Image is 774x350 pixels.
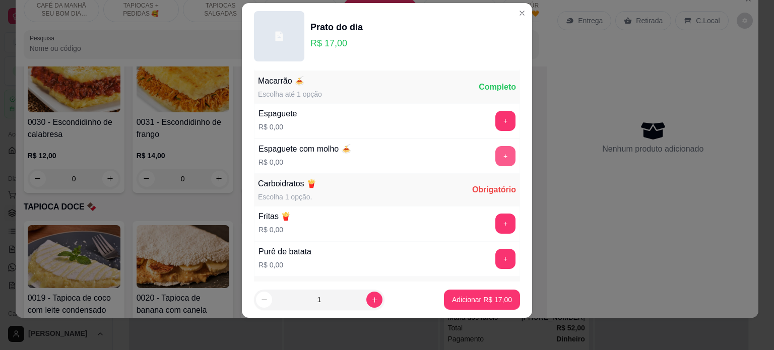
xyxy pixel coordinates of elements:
[366,292,382,308] button: increase-product-quantity
[495,111,515,131] button: add
[310,20,363,34] div: Prato do dia
[495,249,515,269] button: add
[258,178,316,190] div: Carboidratos 🍟
[479,81,516,93] div: Completo
[495,146,515,166] button: add
[472,184,516,196] div: Obrigatório
[259,108,297,120] div: Espaguete
[452,295,512,305] p: Adicionar R$ 17,00
[259,260,311,270] p: R$ 0,00
[259,211,291,223] div: Fritas 🍟
[259,246,311,258] div: Purê de batata
[259,143,351,155] div: Espaguete com molho 🍝
[258,89,322,99] div: Escolha até 1 opção
[259,225,291,235] p: R$ 0,00
[256,292,272,308] button: decrease-product-quantity
[259,122,297,132] p: R$ 0,00
[444,290,520,310] button: Adicionar R$ 17,00
[495,214,515,234] button: add
[258,192,316,202] div: Escolha 1 opção.
[258,281,322,293] div: Saladas 🥗
[258,75,322,87] div: Macarrão 🍝
[514,5,530,21] button: Close
[310,36,363,50] p: R$ 17,00
[259,157,351,167] p: R$ 0,00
